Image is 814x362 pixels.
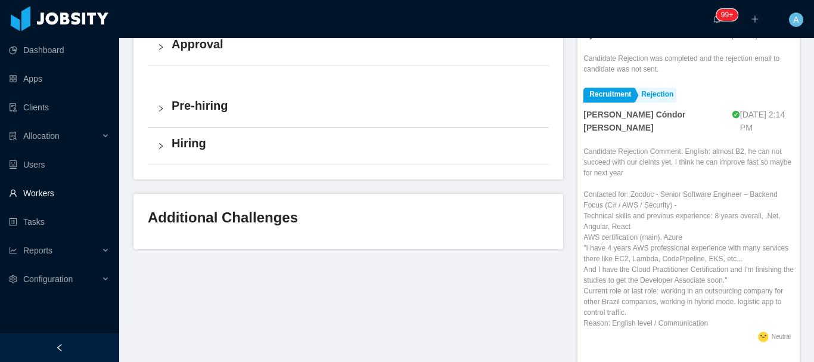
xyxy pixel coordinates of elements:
[635,88,676,103] a: Rejection
[172,97,539,114] h4: Pre-hiring
[772,333,791,340] span: Neutral
[583,110,685,132] strong: [PERSON_NAME] Cóndor [PERSON_NAME]
[148,128,549,165] div: icon: rightHiring
[583,53,794,75] div: Candidate Rejection was completed and the rejection email to candidate was not sent.
[172,36,539,52] h4: Approval
[9,95,110,119] a: icon: auditClients
[148,29,549,66] div: icon: rightApproval
[793,13,799,27] span: A
[172,135,539,151] h4: Hiring
[23,274,73,284] span: Configuration
[583,146,794,329] div: Candidate Rejection Comment: English: almost B2, he can not succeed with our cleints yet, I think...
[751,15,759,23] i: icon: plus
[9,275,17,283] i: icon: setting
[148,90,549,127] div: icon: rightPre-hiring
[9,38,110,62] a: icon: pie-chartDashboard
[9,181,110,205] a: icon: userWorkers
[157,44,164,51] i: icon: right
[9,132,17,140] i: icon: solution
[583,88,634,103] a: Recruitment
[9,246,17,255] i: icon: line-chart
[23,131,60,141] span: Allocation
[157,105,164,112] i: icon: right
[716,9,738,21] sup: 158
[9,210,110,234] a: icon: profileTasks
[713,15,721,23] i: icon: bell
[148,208,549,227] h3: Additional Challenges
[740,110,785,132] span: [DATE] 2:14 PM
[157,143,164,150] i: icon: right
[9,67,110,91] a: icon: appstoreApps
[23,246,52,255] span: Reports
[9,153,110,177] a: icon: robotUsers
